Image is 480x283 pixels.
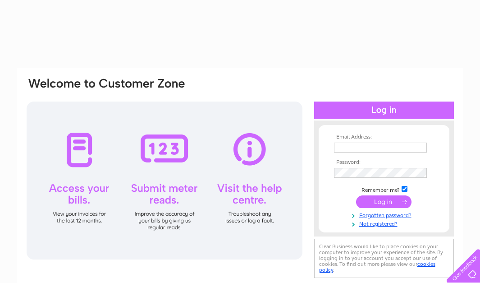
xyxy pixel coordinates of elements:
[334,219,436,227] a: Not registered?
[319,261,435,273] a: cookies policy
[332,185,436,194] td: Remember me?
[356,195,411,208] input: Submit
[334,210,436,219] a: Forgotten password?
[314,239,454,278] div: Clear Business would like to place cookies on your computer to improve your experience of the sit...
[332,134,436,140] th: Email Address:
[332,159,436,166] th: Password:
